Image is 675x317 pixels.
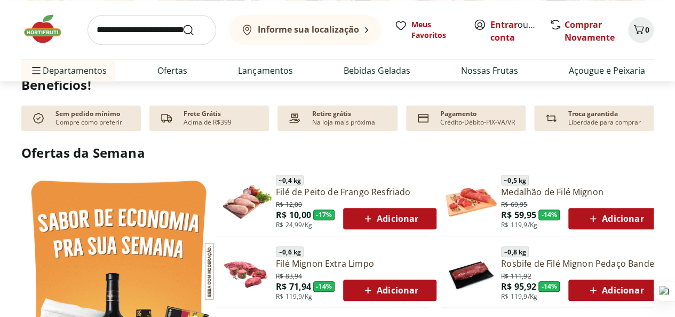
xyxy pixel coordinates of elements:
[158,110,175,127] img: truck
[220,248,272,299] img: Filé Mignon Extra Limpo
[276,281,311,292] span: R$ 71,94
[501,270,531,281] span: R$ 111,92
[276,246,304,257] span: ~ 0,6 kg
[415,110,432,127] img: card
[312,118,375,127] p: Na loja mais próxima
[490,19,549,43] a: Criar conta
[30,110,47,127] img: check
[645,25,649,35] span: 0
[461,64,518,77] a: Nossas Frutas
[569,64,645,77] a: Açougue e Peixaria
[501,209,536,221] span: R$ 59,95
[501,292,537,301] span: R$ 119,9/Kg
[286,110,303,127] img: payment
[501,186,662,198] a: Medalhão de Filé Mignon
[184,118,232,127] p: Acima de R$399
[568,110,618,118] p: Troca garantida
[628,17,654,43] button: Carrinho
[238,64,292,77] a: Lançamentos
[229,15,382,45] button: Informe sua localização
[182,24,208,36] button: Submit Search
[394,19,460,41] a: Meus Favoritos
[276,292,312,301] span: R$ 119,9/Kg
[501,258,662,269] a: Rosbife de Filé Mignon Pedaço Bandeja
[184,110,221,118] p: Frete Grátis
[276,270,302,281] span: R$ 83,94
[55,110,120,118] p: Sem pedido mínimo
[538,281,560,292] span: - 14 %
[258,24,359,35] b: Informe sua localização
[586,284,644,297] span: Adicionar
[21,13,75,45] img: Hortifruti
[565,19,615,43] a: Comprar Novamente
[490,18,538,44] span: ou
[361,212,418,225] span: Adicionar
[30,58,107,83] span: Departamentos
[501,221,537,229] span: R$ 119,9/Kg
[568,280,662,301] button: Adicionar
[276,221,312,229] span: R$ 24,99/Kg
[312,110,351,118] p: Retire grátis
[21,144,654,162] h2: Ofertas da Semana
[543,110,560,127] img: Devolução
[276,175,304,185] span: ~ 0,4 kg
[440,110,477,118] p: Pagamento
[21,78,654,92] h2: Benefícios!
[313,210,335,220] span: - 17 %
[361,284,418,297] span: Adicionar
[501,281,536,292] span: R$ 95,92
[157,64,187,77] a: Ofertas
[88,15,216,45] input: search
[343,208,436,229] button: Adicionar
[501,246,529,257] span: ~ 0,8 kg
[276,258,436,269] a: Filé Mignon Extra Limpo
[220,176,272,228] img: Filé de Peito de Frango Resfriado
[276,198,302,209] span: R$ 12,00
[30,58,43,83] button: Menu
[501,175,529,185] span: ~ 0,5 kg
[313,281,335,292] span: - 14 %
[344,64,410,77] a: Bebidas Geladas
[276,209,311,221] span: R$ 10,00
[568,118,641,127] p: Liberdade para comprar
[568,208,662,229] button: Adicionar
[55,118,122,127] p: Compre como preferir
[343,280,436,301] button: Adicionar
[446,248,497,299] img: Principal
[440,118,515,127] p: Crédito-Débito-PIX-VA/VR
[411,19,460,41] span: Meus Favoritos
[501,198,527,209] span: R$ 69,95
[586,212,644,225] span: Adicionar
[490,19,518,30] a: Entrar
[538,210,560,220] span: - 14 %
[276,186,436,198] a: Filé de Peito de Frango Resfriado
